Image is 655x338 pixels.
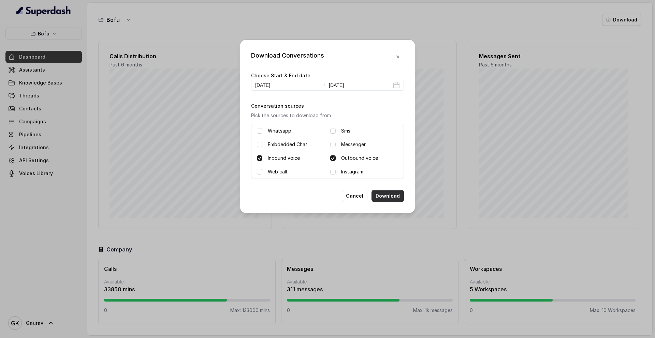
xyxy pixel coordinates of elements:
label: Messenger [341,140,366,149]
label: Sms [341,127,350,135]
div: Download Conversations [251,51,324,63]
button: Download [372,190,404,202]
label: Instagram [341,168,363,176]
p: Pick the sources to download from [251,111,404,120]
label: Outbound voice [341,154,378,162]
label: Whatsapp [268,127,291,135]
span: to [321,82,326,87]
input: End date [329,81,392,89]
label: Conversation sources [251,103,304,109]
label: Web call [268,168,287,176]
button: Cancel [342,190,367,202]
span: swap-right [321,82,326,87]
label: Embdedded Chat [268,140,307,149]
label: Choose Start & End date [251,73,310,78]
input: Start date [255,81,318,89]
label: Inbound voice [268,154,300,162]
